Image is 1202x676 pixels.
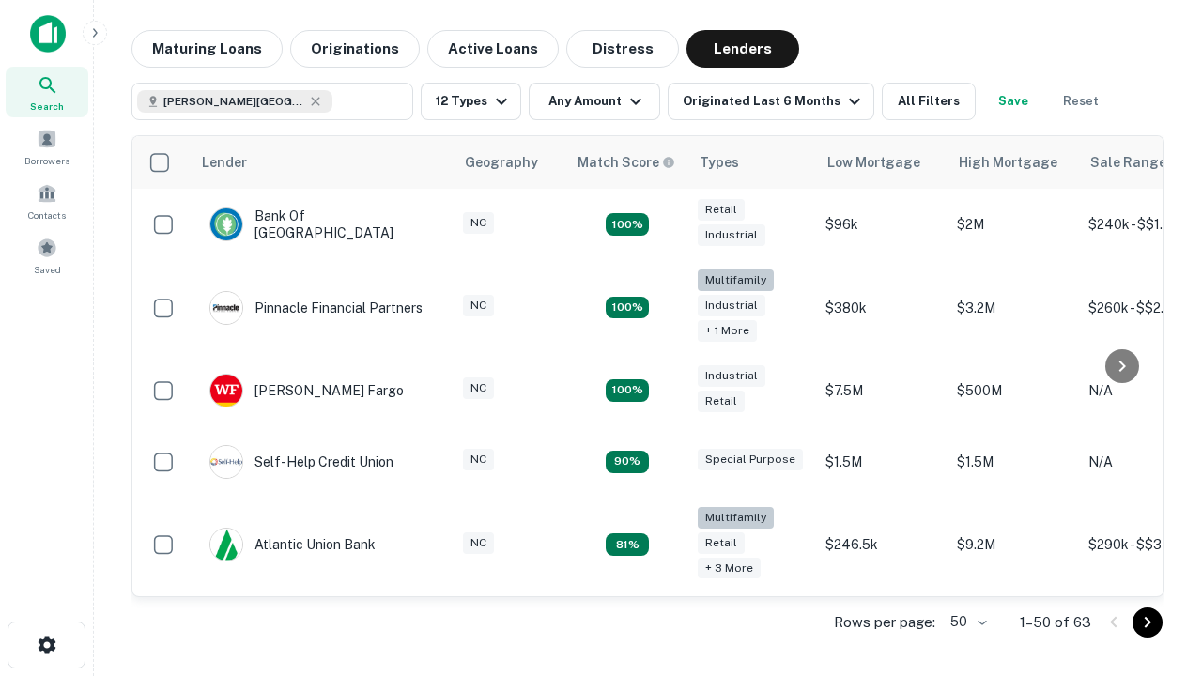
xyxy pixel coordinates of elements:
[698,532,745,554] div: Retail
[816,426,948,498] td: $1.5M
[210,292,242,324] img: picture
[578,152,671,173] h6: Match Score
[816,260,948,355] td: $380k
[1051,83,1111,120] button: Reset
[463,449,494,470] div: NC
[1108,466,1202,556] iframe: Chat Widget
[578,152,675,173] div: Capitalize uses an advanced AI algorithm to match your search with the best lender. The match sco...
[463,377,494,399] div: NC
[465,151,538,174] div: Geography
[6,121,88,172] a: Borrowers
[834,611,935,634] p: Rows per page:
[698,295,765,316] div: Industrial
[698,558,761,579] div: + 3 more
[1020,611,1091,634] p: 1–50 of 63
[529,83,660,120] button: Any Amount
[209,374,404,407] div: [PERSON_NAME] Fargo
[698,224,765,246] div: Industrial
[131,30,283,68] button: Maturing Loans
[209,528,376,561] div: Atlantic Union Bank
[688,136,816,189] th: Types
[698,365,765,387] div: Industrial
[202,151,247,174] div: Lender
[698,391,745,412] div: Retail
[698,449,803,470] div: Special Purpose
[290,30,420,68] button: Originations
[6,176,88,226] a: Contacts
[606,213,649,236] div: Matching Properties: 15, hasApolloMatch: undefined
[686,30,799,68] button: Lenders
[606,379,649,402] div: Matching Properties: 14, hasApolloMatch: undefined
[683,90,866,113] div: Originated Last 6 Months
[463,212,494,234] div: NC
[816,355,948,426] td: $7.5M
[427,30,559,68] button: Active Loans
[1090,151,1166,174] div: Sale Range
[566,30,679,68] button: Distress
[948,355,1079,426] td: $500M
[816,498,948,592] td: $246.5k
[698,507,774,529] div: Multifamily
[698,320,757,342] div: + 1 more
[209,445,393,479] div: Self-help Credit Union
[1133,607,1163,638] button: Go to next page
[454,136,566,189] th: Geography
[698,269,774,291] div: Multifamily
[959,151,1057,174] div: High Mortgage
[191,136,454,189] th: Lender
[209,207,435,241] div: Bank Of [GEOGRAPHIC_DATA]
[210,208,242,240] img: picture
[606,533,649,556] div: Matching Properties: 10, hasApolloMatch: undefined
[606,297,649,319] div: Matching Properties: 22, hasApolloMatch: undefined
[983,83,1043,120] button: Save your search to get updates of matches that match your search criteria.
[210,375,242,407] img: picture
[6,230,88,281] a: Saved
[209,291,423,325] div: Pinnacle Financial Partners
[948,498,1079,592] td: $9.2M
[948,426,1079,498] td: $1.5M
[6,67,88,117] a: Search
[463,295,494,316] div: NC
[700,151,739,174] div: Types
[606,451,649,473] div: Matching Properties: 11, hasApolloMatch: undefined
[210,529,242,561] img: picture
[827,151,920,174] div: Low Mortgage
[163,93,304,110] span: [PERSON_NAME][GEOGRAPHIC_DATA], [GEOGRAPHIC_DATA]
[30,15,66,53] img: capitalize-icon.png
[463,532,494,554] div: NC
[421,83,521,120] button: 12 Types
[566,136,688,189] th: Capitalize uses an advanced AI algorithm to match your search with the best lender. The match sco...
[34,262,61,277] span: Saved
[816,189,948,260] td: $96k
[668,83,874,120] button: Originated Last 6 Months
[28,207,66,223] span: Contacts
[943,608,990,636] div: 50
[882,83,976,120] button: All Filters
[24,153,69,168] span: Borrowers
[948,189,1079,260] td: $2M
[210,446,242,478] img: picture
[948,260,1079,355] td: $3.2M
[948,136,1079,189] th: High Mortgage
[30,99,64,114] span: Search
[816,136,948,189] th: Low Mortgage
[698,199,745,221] div: Retail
